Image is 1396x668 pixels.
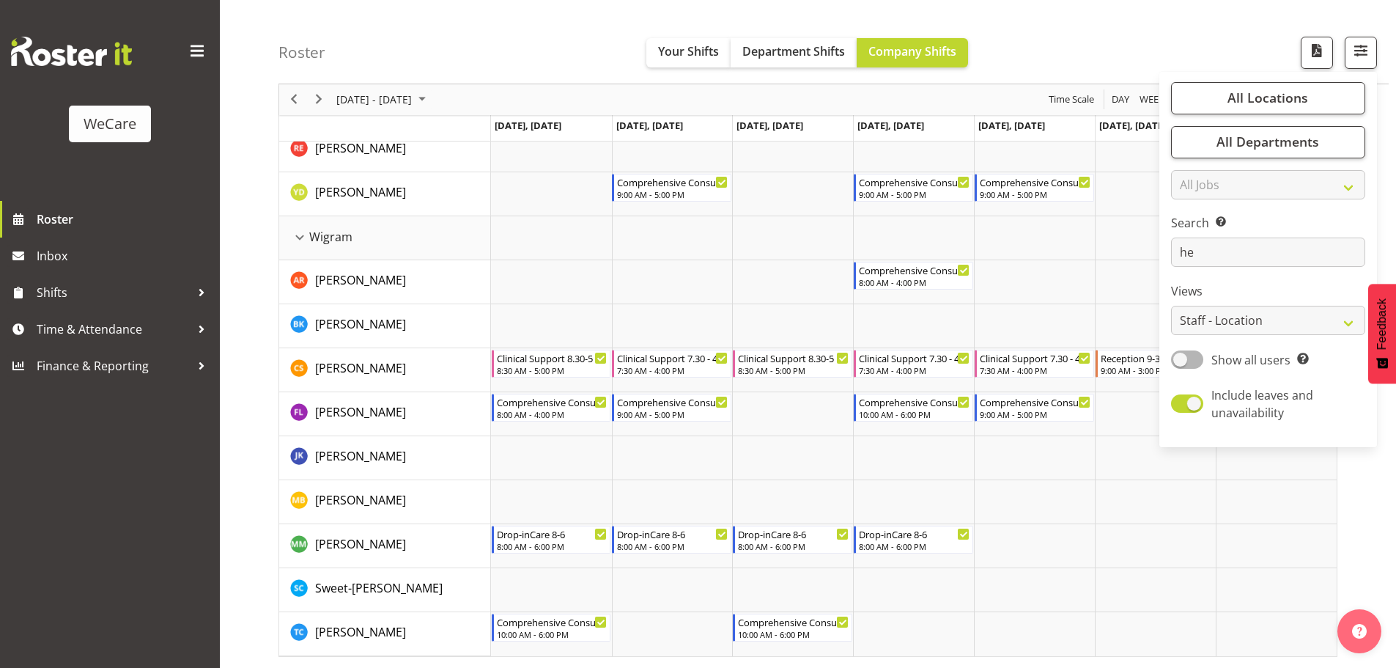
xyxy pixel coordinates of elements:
[279,436,491,480] td: John Ko resource
[1138,91,1166,109] span: Week
[1352,624,1367,639] img: help-xxl-2.png
[658,43,719,59] span: Your Shifts
[315,448,406,464] span: [PERSON_NAME]
[315,535,406,553] a: [PERSON_NAME]
[738,540,849,552] div: 8:00 AM - 6:00 PM
[731,38,857,67] button: Department Shifts
[617,350,728,365] div: Clinical Support 7.30 - 4
[738,526,849,541] div: Drop-inCare 8-6
[11,37,132,66] img: Rosterit website logo
[854,394,973,422] div: Felize Lacson"s event - Comprehensive Consult 10-6 Begin From Thursday, October 16, 2025 at 10:00...
[497,526,607,541] div: Drop-inCare 8-6
[315,491,406,509] a: [PERSON_NAME]
[279,172,491,216] td: Yvonne Denny resource
[497,408,607,420] div: 8:00 AM - 4:00 PM
[980,408,1090,420] div: 9:00 AM - 5:00 PM
[279,612,491,656] td: Torry Cobb resource
[1101,364,1211,376] div: 9:00 AM - 3:00 PM
[1301,37,1333,69] button: Download a PDF of the roster according to the set date range.
[315,580,443,596] span: Sweet-[PERSON_NAME]
[736,119,803,132] span: [DATE], [DATE]
[37,282,191,304] span: Shifts
[315,579,443,597] a: Sweet-[PERSON_NAME]
[492,394,611,422] div: Felize Lacson"s event - Comprehensive Consult 8-4 Begin From Monday, October 13, 2025 at 8:00:00 ...
[315,360,406,376] span: [PERSON_NAME]
[616,119,683,132] span: [DATE], [DATE]
[738,364,849,376] div: 8:30 AM - 5:00 PM
[612,174,731,202] div: Yvonne Denny"s event - Comprehensive Consult Begin From Tuesday, October 14, 2025 at 9:00:00 AM G...
[315,139,406,157] a: [PERSON_NAME]
[859,188,970,200] div: 9:00 AM - 5:00 PM
[1211,352,1290,368] span: Show all users
[279,128,491,172] td: Rachel Els resource
[854,262,973,290] div: Andrea Ramirez"s event - Comprehensive Consult 8-4 Begin From Thursday, October 16, 2025 at 8:00:...
[617,526,728,541] div: Drop-inCare 8-6
[315,316,406,332] span: [PERSON_NAME]
[617,188,728,200] div: 9:00 AM - 5:00 PM
[733,526,852,554] div: Matthew Mckenzie"s event - Drop-inCare 8-6 Begin From Wednesday, October 15, 2025 at 8:00:00 AM G...
[617,540,728,552] div: 8:00 AM - 6:00 PM
[281,84,306,115] div: previous period
[279,216,491,260] td: Wigram resource
[859,540,970,552] div: 8:00 AM - 6:00 PM
[980,364,1090,376] div: 7:30 AM - 4:00 PM
[738,628,849,640] div: 10:00 AM - 6:00 PM
[612,526,731,554] div: Matthew Mckenzie"s event - Drop-inCare 8-6 Begin From Tuesday, October 14, 2025 at 8:00:00 AM GMT...
[1216,133,1319,151] span: All Departments
[315,536,406,552] span: [PERSON_NAME]
[1046,91,1097,109] button: Time Scale
[279,304,491,348] td: Brian Ko resource
[1171,82,1365,114] button: All Locations
[37,318,191,340] span: Time & Attendance
[1211,387,1313,421] span: Include leaves and unavailability
[980,175,1090,189] div: Comprehensive Consult
[279,568,491,612] td: Sweet-Lin Chan resource
[975,174,1094,202] div: Yvonne Denny"s event - Comprehensive Consult Begin From Friday, October 17, 2025 at 9:00:00 AM GM...
[315,492,406,508] span: [PERSON_NAME]
[497,350,607,365] div: Clinical Support 8.30-5
[1171,126,1365,158] button: All Departments
[1096,350,1215,378] div: Catherine Stewart"s event - Reception 9-3 Begin From Saturday, October 18, 2025 at 9:00:00 AM GMT...
[1171,215,1365,232] label: Search
[37,355,191,377] span: Finance & Reporting
[284,91,304,109] button: Previous
[738,614,849,629] div: Comprehensive Consult 10-6
[84,113,136,135] div: WeCare
[1101,350,1211,365] div: Reception 9-3
[1137,91,1167,109] button: Timeline Week
[1047,91,1096,109] span: Time Scale
[492,614,611,642] div: Torry Cobb"s event - Comprehensive Consult 10-6 Begin From Monday, October 13, 2025 at 10:00:00 A...
[617,175,728,189] div: Comprehensive Consult
[495,119,561,132] span: [DATE], [DATE]
[857,38,968,67] button: Company Shifts
[492,526,611,554] div: Matthew Mckenzie"s event - Drop-inCare 8-6 Begin From Monday, October 13, 2025 at 8:00:00 AM GMT+...
[37,245,213,267] span: Inbox
[617,364,728,376] div: 7:30 AM - 4:00 PM
[315,624,406,640] span: [PERSON_NAME]
[646,38,731,67] button: Your Shifts
[315,184,406,200] span: [PERSON_NAME]
[315,359,406,377] a: [PERSON_NAME]
[315,447,406,465] a: [PERSON_NAME]
[859,350,970,365] div: Clinical Support 7.30 - 4
[612,394,731,422] div: Felize Lacson"s event - Comprehensive Consult 9-5 Begin From Tuesday, October 14, 2025 at 9:00:00...
[315,272,406,288] span: [PERSON_NAME]
[37,208,213,230] span: Roster
[859,263,970,277] div: Comprehensive Consult 8-4
[1227,89,1308,107] span: All Locations
[980,350,1090,365] div: Clinical Support 7.30 - 4
[859,175,970,189] div: Comprehensive Consult
[1171,283,1365,301] label: Views
[334,91,432,109] button: October 2025
[497,540,607,552] div: 8:00 AM - 6:00 PM
[738,350,849,365] div: Clinical Support 8.30-5
[1375,298,1389,350] span: Feedback
[497,614,607,629] div: Comprehensive Consult 10-6
[1099,119,1166,132] span: [DATE], [DATE]
[854,526,973,554] div: Matthew Mckenzie"s event - Drop-inCare 8-6 Begin From Thursday, October 16, 2025 at 8:00:00 AM GM...
[859,276,970,288] div: 8:00 AM - 4:00 PM
[335,91,413,109] span: [DATE] - [DATE]
[492,350,611,378] div: Catherine Stewart"s event - Clinical Support 8.30-5 Begin From Monday, October 13, 2025 at 8:30:0...
[279,392,491,436] td: Felize Lacson resource
[315,623,406,641] a: [PERSON_NAME]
